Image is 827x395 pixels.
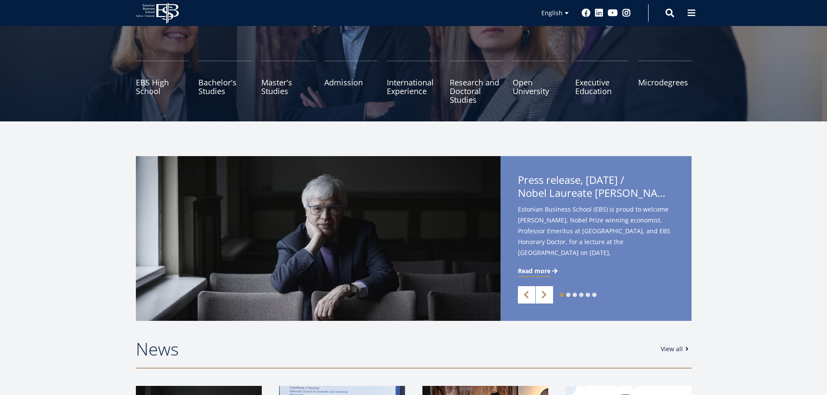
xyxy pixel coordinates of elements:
a: Linkedin [595,9,603,17]
span: Press release, [DATE] / [518,173,674,202]
a: Facebook [582,9,590,17]
a: Instagram [622,9,631,17]
a: International Experience [387,61,440,104]
a: Executive Education [575,61,629,104]
a: Admission [324,61,378,104]
h2: News [136,338,652,360]
a: 5 [586,293,590,297]
a: 6 [592,293,596,297]
a: 1 [560,293,564,297]
a: Master's Studies [261,61,315,104]
a: 4 [579,293,583,297]
a: Research and Doctoral Studies [450,61,503,104]
a: 3 [573,293,577,297]
a: View all [661,345,692,353]
a: Next [536,286,553,304]
span: Read more [518,267,550,275]
a: Microdegrees [638,61,692,104]
span: Nobel Laureate [PERSON_NAME] to Deliver Lecture at [GEOGRAPHIC_DATA] [518,186,674,199]
a: Read more [518,267,559,275]
a: 2 [566,293,570,297]
a: Youtube [608,9,618,17]
span: Estonian Business School (EBS) is proud to welcome [PERSON_NAME], Nobel Prize winning economist, ... [518,204,674,272]
a: EBS High School [136,61,189,104]
a: Previous [518,286,535,304]
img: a [136,156,501,321]
a: Open University [513,61,566,104]
a: Bachelor's Studies [198,61,252,104]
